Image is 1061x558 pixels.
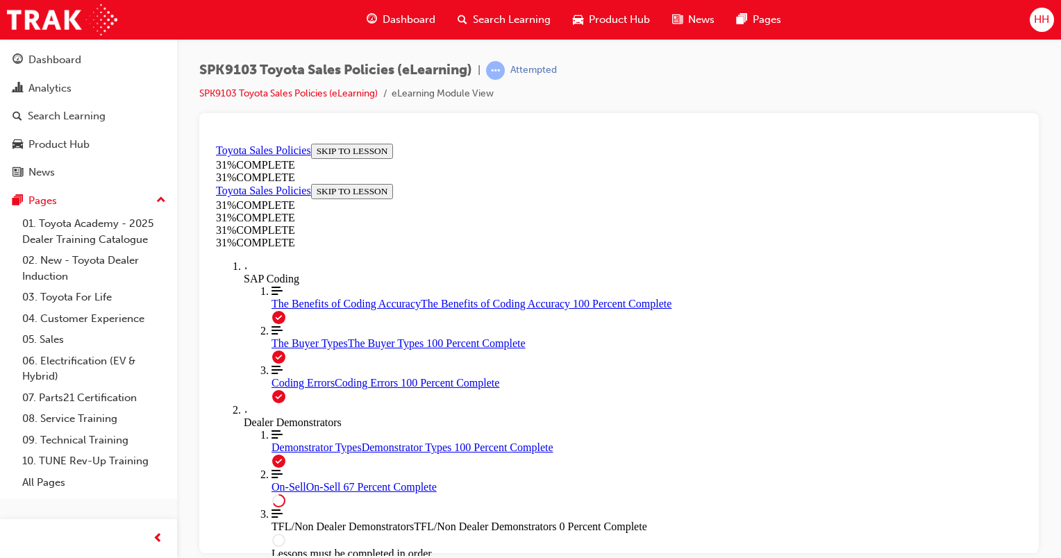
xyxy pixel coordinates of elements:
a: SPK9103 Toyota Sales Policies (eLearning) [199,87,378,99]
span: The Buyer Types 100 Percent Complete [137,199,315,211]
a: On-Sell 67 Percent Complete [61,330,812,355]
img: Trak [7,4,117,35]
button: Pages [6,188,172,214]
button: SKIP TO LESSON [101,6,183,21]
a: 01. Toyota Academy - 2025 Dealer Training Catalogue [17,213,172,250]
span: TFL/Non Dealer Demonstrators 0 Percent Complete [203,382,436,394]
div: 31 % COMPLETE [6,33,812,46]
a: guage-iconDashboard [356,6,446,34]
div: Toggle Dealer Demonstrators Section [33,266,812,291]
div: Course Section for SAP Coding , with 3 Lessons [33,147,812,266]
span: learningRecordVerb_ATTEMPT-icon [486,61,505,80]
span: SPK9103 Toyota Sales Policies (eLearning) [199,62,472,78]
span: News [688,12,715,28]
span: On-Sell 67 Percent Complete [96,343,226,355]
li: eLearning Module View [392,86,494,102]
a: Toyota Sales Policies [6,6,101,18]
section: Course Information [6,6,812,46]
button: HH [1030,8,1054,32]
div: Dashboard [28,52,81,68]
div: 31 % COMPLETE [6,86,812,99]
div: SAP Coding [33,135,812,147]
span: search-icon [458,11,467,28]
a: Coding Errors 100 Percent Complete [61,226,812,251]
div: 31 % COMPLETE [6,74,190,86]
a: Search Learning [6,103,172,129]
div: Analytics [28,81,72,96]
span: Demonstrator Types [61,303,151,315]
div: 31 % COMPLETE [6,61,190,74]
div: Search Learning [28,108,106,124]
a: Demonstrator Types 100 Percent Complete [61,291,812,316]
span: pages-icon [737,11,747,28]
span: Product Hub [589,12,650,28]
span: TFL/Non Dealer Demonstrators [61,382,203,394]
div: Pages [28,193,57,209]
div: News [28,164,55,180]
button: DashboardAnalyticsSearch LearningProduct HubNews [6,44,172,188]
span: guage-icon [367,11,377,28]
div: Dealer Demonstrators [33,278,812,291]
button: SKIP TO LESSON [101,46,183,61]
a: 05. Sales [17,329,172,350]
span: Pages [753,12,781,28]
a: 08. Service Training [17,408,172,430]
a: The Buyer Types 100 Percent Complete [61,187,812,212]
a: Dashboard [6,47,172,73]
a: The Benefits of Coding Accuracy 100 Percent Complete [61,147,812,172]
span: news-icon [12,167,23,179]
span: | [478,62,481,78]
a: All Pages [17,472,172,493]
span: HH [1034,12,1049,28]
a: 03. Toyota For Life [17,287,172,308]
a: News [6,160,172,185]
a: search-iconSearch Learning [446,6,562,34]
span: On-Sell [61,343,96,355]
span: Coding Errors 100 Percent Complete [124,239,289,251]
div: Toggle SAP Coding Section [33,122,812,147]
span: Search Learning [473,12,551,28]
span: car-icon [573,11,583,28]
a: news-iconNews [661,6,726,34]
span: Dashboard [383,12,435,28]
a: 10. TUNE Rev-Up Training [17,450,172,472]
a: 09. Technical Training [17,430,172,451]
span: car-icon [12,139,23,151]
section: Course Information [6,46,190,86]
div: Course Section for Dealer Demonstrators, with 3 Lessons [33,291,812,422]
span: search-icon [12,110,22,123]
a: Analytics [6,76,172,101]
span: guage-icon [12,54,23,67]
a: Toyota Sales Policies [6,46,101,58]
span: The Buyer Types [61,199,137,211]
a: Product Hub [6,132,172,158]
span: chart-icon [12,83,23,95]
span: prev-icon [153,530,163,548]
a: 02. New - Toyota Dealer Induction [17,250,172,287]
span: news-icon [672,11,683,28]
a: car-iconProduct Hub [562,6,661,34]
a: pages-iconPages [726,6,792,34]
span: The TFL/Non Dealer Demonstrators lesson is currently unavailable: Lessons must be completed in order [61,370,812,395]
div: 31 % COMPLETE [6,99,812,111]
a: 06. Electrification (EV & Hybrid) [17,350,172,387]
span: up-icon [156,192,166,210]
span: The Benefits of Coding Accuracy 100 Percent Complete [210,160,461,171]
span: pages-icon [12,195,23,208]
span: The Benefits of Coding Accuracy [61,160,210,171]
div: Attempted [510,64,557,77]
div: Product Hub [28,137,90,153]
a: 04. Customer Experience [17,308,172,330]
span: Demonstrator Types 100 Percent Complete [151,303,343,315]
a: 07. Parts21 Certification [17,387,172,409]
span: Coding Errors [61,239,124,251]
div: 31 % COMPLETE [6,21,812,33]
span: Lessons must be completed in order [61,409,222,421]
